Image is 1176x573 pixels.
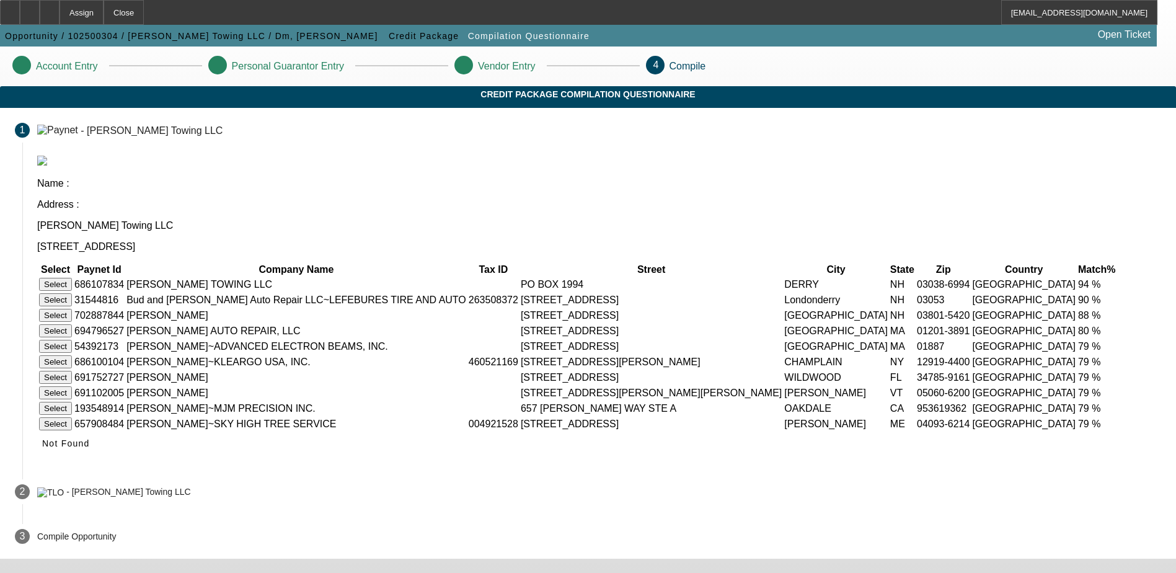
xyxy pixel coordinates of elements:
td: 88 % [1077,308,1116,322]
td: [STREET_ADDRESS] [520,293,782,307]
td: [GEOGRAPHIC_DATA] [784,308,888,322]
span: 2 [20,486,25,497]
td: 657908484 [74,417,125,431]
td: NH [890,277,915,291]
button: Select [39,324,72,337]
td: [STREET_ADDRESS] [520,308,782,322]
td: [GEOGRAPHIC_DATA] [784,339,888,353]
p: [STREET_ADDRESS] [37,241,1161,252]
span: Not Found [42,438,90,448]
td: Bud and [PERSON_NAME] Auto Repair LLC~LEFEBURES TIRE AND AUTO [126,293,467,307]
td: DERRY [784,277,888,291]
td: ME [890,417,915,431]
span: Compilation Questionnaire [468,31,590,41]
th: Company Name [126,264,467,276]
img: paynet_logo.jpg [37,156,47,166]
td: NH [890,308,915,322]
th: State [890,264,915,276]
td: [GEOGRAPHIC_DATA] [971,277,1076,291]
p: Address : [37,199,1161,210]
td: 953619362 [916,401,970,415]
th: Country [971,264,1076,276]
td: 79 % [1077,386,1116,400]
td: 691752727 [74,370,125,384]
td: 79 % [1077,355,1116,369]
p: [PERSON_NAME] Towing LLC [37,220,1161,231]
button: Select [39,293,72,306]
th: Street [520,264,782,276]
td: 657 [PERSON_NAME] WAY STE A [520,401,782,415]
td: [PERSON_NAME]~ADVANCED ELECTRON BEAMS, INC. [126,339,467,353]
th: Tax ID [468,264,519,276]
td: [PERSON_NAME] [784,386,888,400]
p: Vendor Entry [478,61,536,72]
td: NY [890,355,915,369]
button: Select [39,386,72,399]
td: 03038-6994 [916,277,970,291]
td: 460521169 [468,355,519,369]
td: CA [890,401,915,415]
td: OAKDALE [784,401,888,415]
td: 263508372 [468,293,519,307]
td: 80 % [1077,324,1116,338]
td: [GEOGRAPHIC_DATA] [971,308,1076,322]
td: WILDWOOD [784,370,888,384]
td: 694796527 [74,324,125,338]
td: 03053 [916,293,970,307]
td: MA [890,339,915,353]
button: Credit Package [386,25,462,47]
td: 79 % [1077,417,1116,431]
td: [GEOGRAPHIC_DATA] [971,339,1076,353]
th: Zip [916,264,970,276]
td: VT [890,386,915,400]
td: [PERSON_NAME] [126,370,467,384]
td: 05060-6200 [916,386,970,400]
td: 79 % [1077,401,1116,415]
td: [PERSON_NAME] [126,308,467,322]
span: 1 [20,125,25,136]
img: TLO [37,487,64,497]
td: [GEOGRAPHIC_DATA] [971,401,1076,415]
td: [GEOGRAPHIC_DATA] [971,293,1076,307]
td: CHAMPLAIN [784,355,888,369]
td: 004921528 [468,417,519,431]
td: 04093-6214 [916,417,970,431]
td: 34785-9161 [916,370,970,384]
p: Compile [670,61,706,72]
span: 3 [20,531,25,542]
img: Paynet [37,125,78,136]
td: [PERSON_NAME] [784,417,888,431]
td: 94 % [1077,277,1116,291]
td: MA [890,324,915,338]
td: [GEOGRAPHIC_DATA] [971,386,1076,400]
p: Name : [37,178,1161,189]
td: 12919-4400 [916,355,970,369]
span: Credit Package Compilation Questionnaire [9,89,1167,99]
td: [STREET_ADDRESS][PERSON_NAME] [520,355,782,369]
td: 79 % [1077,339,1116,353]
td: [STREET_ADDRESS] [520,370,782,384]
td: FL [890,370,915,384]
th: Select [38,264,73,276]
td: [STREET_ADDRESS] [520,417,782,431]
span: 4 [653,60,659,70]
td: 01201-3891 [916,324,970,338]
button: Select [39,402,72,415]
td: NH [890,293,915,307]
th: Match% [1077,264,1116,276]
p: Compile Opportunity [37,531,117,541]
button: Select [39,340,72,353]
td: Londonderry [784,293,888,307]
td: [PERSON_NAME]~KLEARGO USA, INC. [126,355,467,369]
span: Opportunity / 102500304 / [PERSON_NAME] Towing LLC / Dm, [PERSON_NAME] [5,31,378,41]
td: 691102005 [74,386,125,400]
td: 79 % [1077,370,1116,384]
td: [PERSON_NAME] [126,386,467,400]
p: Account Entry [36,61,98,72]
td: [PERSON_NAME]~SKY HIGH TREE SERVICE [126,417,467,431]
td: [STREET_ADDRESS] [520,324,782,338]
td: [GEOGRAPHIC_DATA] [971,324,1076,338]
div: - [PERSON_NAME] Towing LLC [81,125,223,135]
p: Personal Guarantor Entry [232,61,344,72]
td: 686100104 [74,355,125,369]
